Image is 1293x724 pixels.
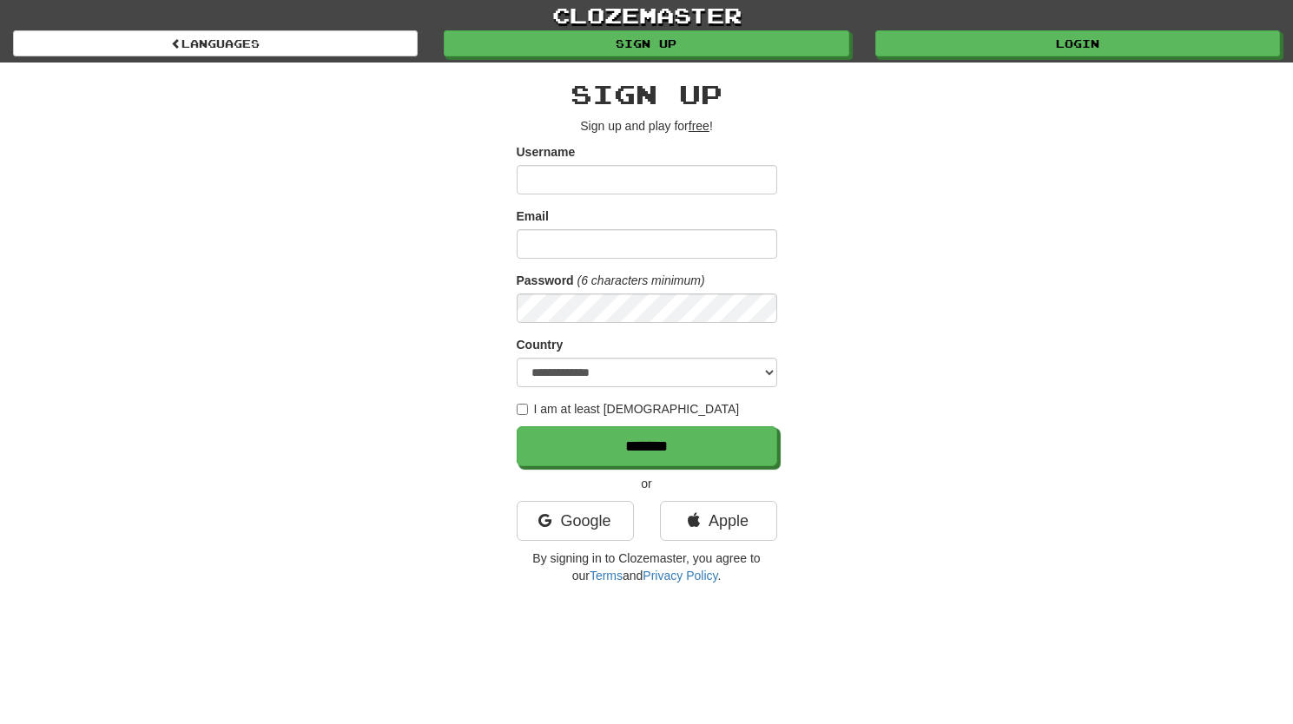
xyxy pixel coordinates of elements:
[643,569,717,582] a: Privacy Policy
[444,30,848,56] a: Sign up
[517,143,576,161] label: Username
[517,80,777,109] h2: Sign up
[517,475,777,492] p: or
[517,336,564,353] label: Country
[660,501,777,541] a: Apple
[590,569,623,582] a: Terms
[577,273,705,287] em: (6 characters minimum)
[517,207,549,225] label: Email
[517,117,777,135] p: Sign up and play for !
[689,119,709,133] u: free
[517,550,777,584] p: By signing in to Clozemaster, you agree to our and .
[875,30,1280,56] a: Login
[13,30,418,56] a: Languages
[517,400,740,418] label: I am at least [DEMOGRAPHIC_DATA]
[517,501,634,541] a: Google
[517,272,574,289] label: Password
[517,404,528,415] input: I am at least [DEMOGRAPHIC_DATA]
